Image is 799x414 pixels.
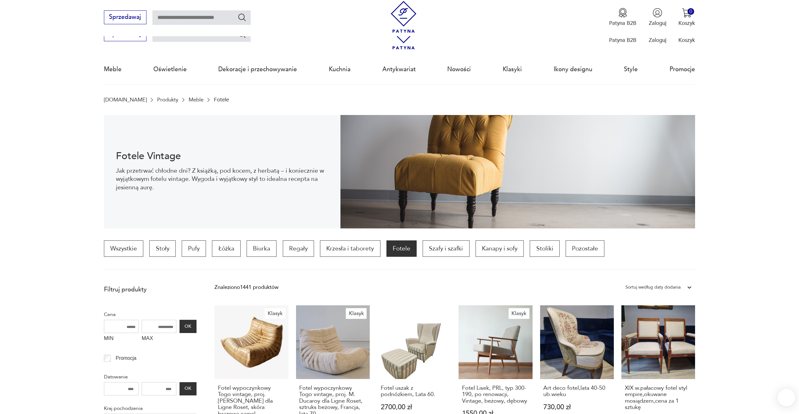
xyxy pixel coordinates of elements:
button: OK [180,320,197,333]
a: Dekoracje i przechowywanie [218,55,297,84]
p: Zaloguj [649,20,666,27]
a: Łóżka [212,240,240,257]
button: Szukaj [237,30,247,39]
button: Szukaj [237,13,247,22]
img: Ikona medalu [618,8,628,18]
p: Koszyk [678,20,695,27]
img: Ikona koszyka [682,8,692,18]
a: Antykwariat [382,55,416,84]
a: Regały [283,240,314,257]
label: MIN [104,333,139,345]
p: Promocja [116,354,136,362]
a: Pufy [182,240,206,257]
a: Style [624,55,638,84]
a: Oświetlenie [153,55,187,84]
a: Kuchnia [329,55,351,84]
p: Kraj pochodzenia [104,404,197,412]
a: Pozostałe [566,240,604,257]
h3: Fotel uszak z podnóżkiem, Lata 60. [381,385,448,398]
iframe: Smartsupp widget button [778,389,795,406]
img: Patyna - sklep z meblami i dekoracjami vintage [388,1,419,33]
button: Patyna B2B [609,8,636,27]
a: Nowości [447,55,471,84]
a: Stoliki [530,240,559,257]
p: 2700,00 zł [381,404,448,411]
p: Filtruj produkty [104,285,197,294]
img: 9275102764de9360b0b1aa4293741aa9.jpg [340,115,695,228]
a: Ikona medaluPatyna B2B [609,8,636,27]
a: Sprzedawaj [104,32,146,37]
a: Ikony designu [554,55,592,84]
a: Promocje [670,55,695,84]
button: Zaloguj [649,8,666,27]
p: Fotele [214,97,229,103]
p: 730,00 zł [543,404,610,411]
a: Klasyki [503,55,522,84]
a: Meble [104,55,122,84]
div: 0 [688,8,694,15]
h3: Fotel Lisek, PRL, typ 300-190, po renowacji, Vintage, beżowy, dębowy [462,385,529,404]
p: Zaloguj [649,37,666,44]
a: Szafy i szafki [423,240,469,257]
p: Koszyk [678,37,695,44]
button: 0Koszyk [678,8,695,27]
h3: XIX w.pałacowy fotel styl empire,okuwane mosiądzem,cena za 1 sztukę [625,385,692,411]
p: Datowanie [104,373,197,381]
a: Biurka [247,240,277,257]
div: Znaleziono 1441 produktów [214,283,278,291]
a: Kanapy i sofy [476,240,524,257]
h3: Art deco fotel,lata 40-50 ub.wieku [543,385,610,398]
p: Cena [104,310,197,319]
div: Sortuj według daty dodania [625,283,681,291]
p: Patyna B2B [609,37,636,44]
h1: Fotele Vintage [116,152,328,161]
a: Meble [189,97,203,103]
p: Patyna B2B [609,20,636,27]
a: Wszystkie [104,240,143,257]
a: Produkty [157,97,178,103]
a: [DOMAIN_NAME] [104,97,147,103]
button: OK [180,382,197,395]
a: Stoły [149,240,175,257]
img: Ikonka użytkownika [653,8,662,18]
a: Krzesła i taborety [320,240,380,257]
label: MAX [142,333,176,345]
a: Sprzedawaj [104,15,146,20]
p: Jak przetrwać chłodne dni? Z książką, pod kocem, z herbatą – i koniecznie w wyjątkowym fotelu vin... [116,167,328,192]
button: Sprzedawaj [104,10,146,24]
a: Fotele [386,240,417,257]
